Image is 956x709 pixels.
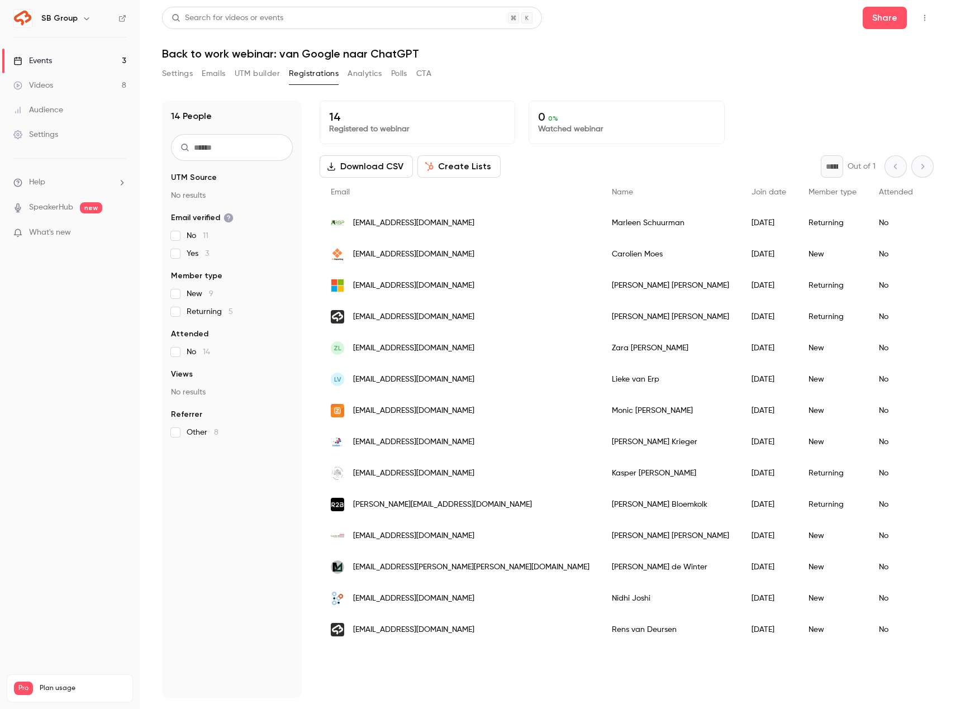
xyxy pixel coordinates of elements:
span: Returning [187,306,233,317]
div: [DATE] [740,364,797,395]
div: [DATE] [740,583,797,614]
span: Email verified [171,212,234,223]
div: No [868,551,924,583]
span: [EMAIL_ADDRESS][DOMAIN_NAME] [353,405,474,417]
a: SpeakerHub [29,202,73,213]
span: 9 [209,290,213,298]
span: Join date [752,188,786,196]
div: [PERSON_NAME] Bloemkolk [601,489,740,520]
div: No [868,395,924,426]
span: 8 [214,429,218,436]
span: [EMAIL_ADDRESS][DOMAIN_NAME] [353,280,474,292]
span: [PERSON_NAME][EMAIL_ADDRESS][DOMAIN_NAME] [353,499,532,511]
div: No [868,583,924,614]
div: [DATE] [740,426,797,458]
span: [EMAIL_ADDRESS][DOMAIN_NAME] [353,217,474,229]
div: No [868,239,924,270]
div: [DATE] [740,207,797,239]
span: [EMAIL_ADDRESS][DOMAIN_NAME] [353,311,474,323]
div: Settings [13,129,58,140]
div: Nidhi Joshi [601,583,740,614]
span: Help [29,177,45,188]
span: Member type [171,270,222,282]
p: Registered to webinar [329,123,506,135]
div: [PERSON_NAME] [PERSON_NAME] [601,520,740,551]
span: [EMAIL_ADDRESS][DOMAIN_NAME] [353,436,474,448]
div: No [868,426,924,458]
span: Attended [171,329,208,340]
span: [EMAIL_ADDRESS][DOMAIN_NAME] [353,342,474,354]
div: Videos [13,80,53,91]
div: Returning [797,207,868,239]
div: [DATE] [740,551,797,583]
div: No [868,614,924,645]
div: Search for videos or events [172,12,283,24]
span: 5 [229,308,233,316]
span: [EMAIL_ADDRESS][DOMAIN_NAME] [353,249,474,260]
div: New [797,551,868,583]
img: r2bstore.nl [331,498,344,511]
span: Plan usage [40,684,126,693]
button: UTM builder [235,65,280,83]
div: [PERSON_NAME] Krieger [601,426,740,458]
span: [EMAIL_ADDRESS][DOMAIN_NAME] [353,468,474,479]
div: [PERSON_NAME] de Winter [601,551,740,583]
p: No results [171,190,293,201]
span: Attended [879,188,913,196]
img: outlook.com [331,279,344,292]
h1: Back to work webinar: van Google naar ChatGPT [162,47,934,60]
div: [DATE] [740,489,797,520]
img: ziggo.nl [331,404,344,417]
span: No [187,346,210,358]
li: help-dropdown-opener [13,177,126,188]
span: 11 [203,232,208,240]
div: Zara [PERSON_NAME] [601,332,740,364]
h6: SB Group [41,13,78,24]
span: No [187,230,208,241]
iframe: Noticeable Trigger [113,228,126,238]
span: New [187,288,213,299]
div: Events [13,55,52,66]
div: No [868,364,924,395]
span: UTM Source [171,172,217,183]
div: No [868,270,924,301]
div: Kasper [PERSON_NAME] [601,458,740,489]
div: New [797,520,868,551]
span: Referrer [171,409,202,420]
img: kanker.nl [331,435,344,449]
button: CTA [416,65,431,83]
div: No [868,458,924,489]
img: socialbrothers.nl [331,310,344,323]
span: ZL [334,343,341,353]
div: Returning [797,489,868,520]
p: Out of 1 [848,161,876,172]
div: New [797,332,868,364]
span: [EMAIL_ADDRESS][PERSON_NAME][PERSON_NAME][DOMAIN_NAME] [353,562,589,573]
span: Views [171,369,193,380]
img: SB Group [14,9,32,27]
button: Analytics [348,65,382,83]
img: marc-ac.nl [331,560,344,574]
div: Rens van Deursen [601,614,740,645]
button: Polls [391,65,407,83]
span: [EMAIL_ADDRESS][DOMAIN_NAME] [353,530,474,542]
button: Settings [162,65,193,83]
div: Carolien Moes [601,239,740,270]
span: Lv [334,374,341,384]
div: [DATE] [740,520,797,551]
p: 0 [538,110,715,123]
div: Monic [PERSON_NAME] [601,395,740,426]
div: Lieke van Erp [601,364,740,395]
span: Member type [808,188,857,196]
div: New [797,614,868,645]
section: facet-groups [171,172,293,438]
span: Pro [14,682,33,695]
div: [DATE] [740,301,797,332]
p: 14 [329,110,506,123]
div: No [868,207,924,239]
div: Returning [797,458,868,489]
img: deleurope.com [331,467,344,480]
button: Share [863,7,907,29]
button: Create Lists [417,155,501,178]
span: Yes [187,248,209,259]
